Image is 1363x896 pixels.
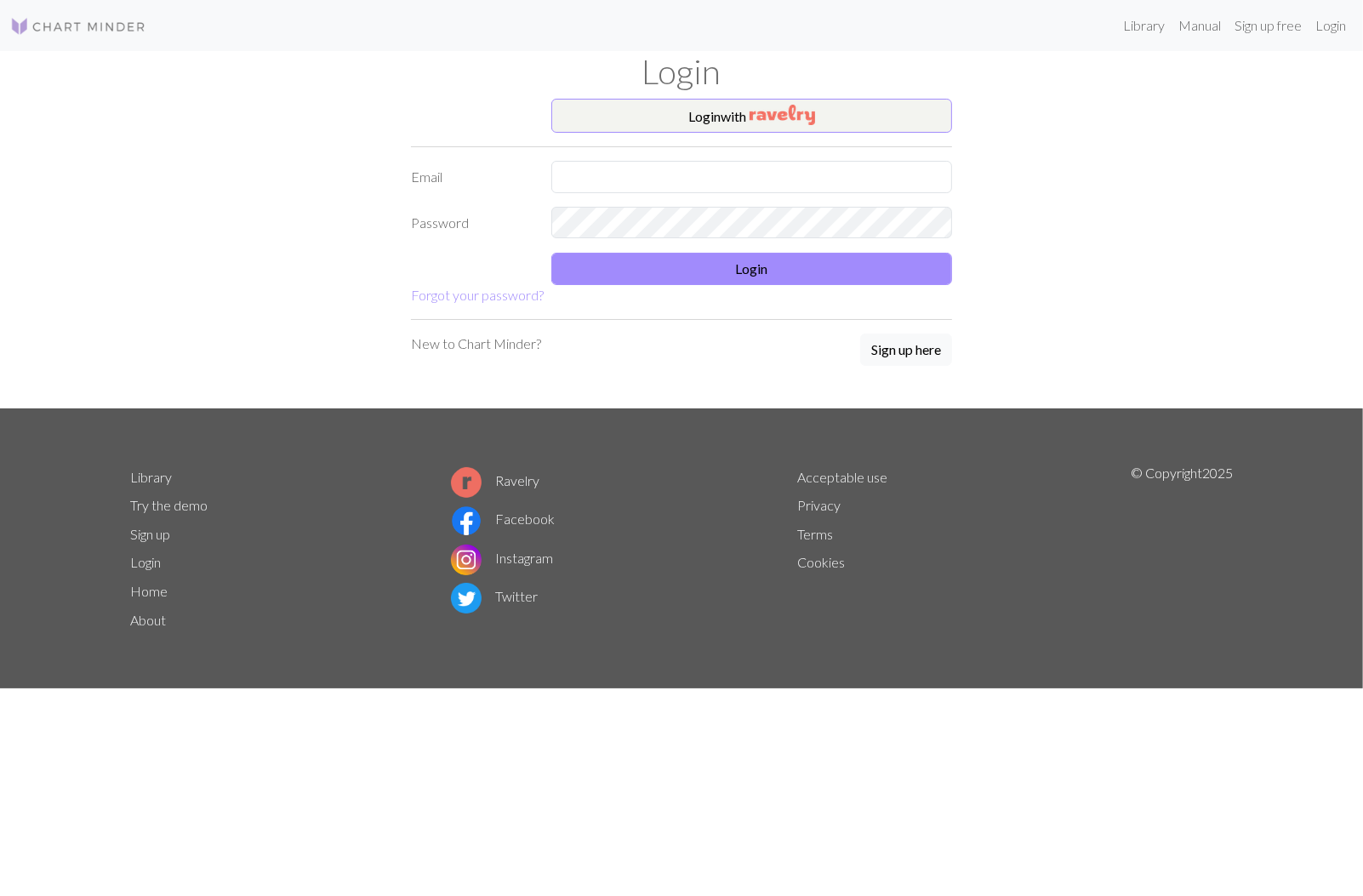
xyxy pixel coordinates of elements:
label: Email [401,161,541,193]
a: Ravelry [451,472,539,488]
a: Sign up free [1228,9,1309,43]
p: © Copyright 2025 [1131,463,1233,635]
a: Twitter [451,588,538,604]
a: Try the demo [130,497,208,513]
img: Instagram logo [451,545,482,575]
img: Twitter logo [451,583,482,614]
a: Library [130,469,172,485]
a: Cookies [797,554,845,570]
a: Library [1116,9,1172,43]
h1: Login [120,51,1243,92]
img: Ravelry [750,105,815,125]
label: Password [401,207,541,239]
img: Facebook logo [451,505,482,536]
a: Sign up [130,526,170,542]
a: Privacy [797,497,841,513]
img: Ravelry logo [451,467,482,498]
a: Manual [1172,9,1228,43]
p: New to Chart Minder? [411,334,541,354]
button: Sign up here [860,334,952,366]
a: Login [1309,9,1353,43]
a: Facebook [451,511,555,527]
a: Login [130,554,161,570]
a: Forgot your password? [411,287,544,303]
a: Instagram [451,550,553,566]
button: Login [551,253,952,285]
a: Home [130,583,168,599]
a: Sign up here [860,334,952,368]
img: Logo [10,16,146,37]
a: Acceptable use [797,469,887,485]
a: About [130,612,166,628]
a: Terms [797,526,833,542]
button: Loginwith [551,99,952,133]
